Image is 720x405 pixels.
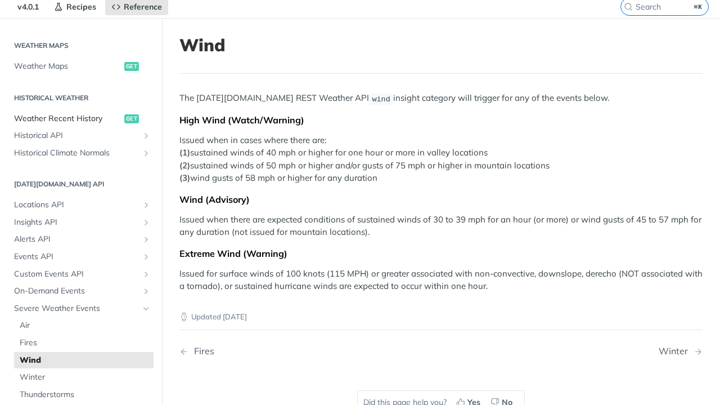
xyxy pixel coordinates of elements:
span: get [124,114,139,123]
a: Air [14,317,154,334]
span: Wind [20,355,151,366]
span: Alerts API [14,234,139,245]
p: Issued when in cases where there are: sustained winds of 40 mph or higher for one hour or more in... [179,134,703,185]
span: Severe Weather Events [14,303,139,314]
a: Events APIShow subpages for Events API [8,248,154,265]
p: Updated [DATE] [179,311,703,323]
div: Fires [188,346,214,357]
span: get [124,62,139,71]
span: Winter [20,372,151,383]
h2: Historical Weather [8,93,154,103]
a: Previous Page: Fires [179,346,404,357]
a: Locations APIShow subpages for Locations API [8,197,154,213]
a: Insights APIShow subpages for Insights API [8,214,154,231]
strong: (2) [179,160,190,171]
a: Wind [14,352,154,369]
span: Fires [20,337,151,349]
span: Historical Climate Normals [14,148,139,159]
div: Wind (Advisory) [179,194,703,205]
span: Thunderstorms [20,389,151,400]
strong: (3) [179,172,190,183]
nav: Pagination Controls [179,335,703,368]
span: Insights API [14,217,139,228]
a: Weather Recent Historyget [8,110,154,127]
span: Recipes [66,2,96,12]
a: Thunderstorms [14,386,154,403]
span: Air [20,320,151,331]
button: Show subpages for Custom Events API [142,270,151,279]
div: High Wind (Watch/Warning) [179,114,703,126]
button: Show subpages for Historical API [142,131,151,140]
button: Show subpages for Events API [142,252,151,261]
a: Custom Events APIShow subpages for Custom Events API [8,266,154,283]
a: Winter [14,369,154,386]
a: Severe Weather EventsHide subpages for Severe Weather Events [8,300,154,317]
span: Weather Recent History [14,113,121,124]
a: Historical APIShow subpages for Historical API [8,127,154,144]
button: Show subpages for Historical Climate Normals [142,149,151,158]
span: wind [372,95,390,103]
a: Weather Mapsget [8,58,154,75]
span: Historical API [14,130,139,141]
svg: Search [624,2,633,11]
kbd: ⌘K [691,1,705,12]
span: Events API [14,251,139,262]
div: Extreme Wind (Warning) [179,248,703,259]
div: Winter [659,346,694,357]
span: On-Demand Events [14,286,139,297]
span: Weather Maps [14,61,121,72]
h2: [DATE][DOMAIN_NAME] API [8,179,154,189]
span: Reference [124,2,162,12]
button: Show subpages for Insights API [142,218,151,227]
button: Show subpages for On-Demand Events [142,287,151,296]
h2: Weather Maps [8,41,154,51]
a: Fires [14,335,154,351]
p: Issued for surface winds of 100 knots (115 MPH) or greater associated with non-convective, downsl... [179,268,703,293]
span: Locations API [14,199,139,211]
a: Historical Climate NormalsShow subpages for Historical Climate Normals [8,145,154,162]
button: Show subpages for Alerts API [142,235,151,244]
span: Custom Events API [14,269,139,280]
a: On-Demand EventsShow subpages for On-Demand Events [8,283,154,300]
strong: (1) [179,147,190,158]
button: Hide subpages for Severe Weather Events [142,304,151,313]
p: Issued when there are expected conditions of sustained winds of 30 to 39 mph for an hour (or more... [179,213,703,239]
h1: Wind [179,35,703,55]
p: The [DATE][DOMAIN_NAME] REST Weather API insight category will trigger for any of the events below. [179,92,703,105]
button: Show subpages for Locations API [142,201,151,210]
a: Next Page: Winter [659,346,703,357]
a: Alerts APIShow subpages for Alerts API [8,231,154,248]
